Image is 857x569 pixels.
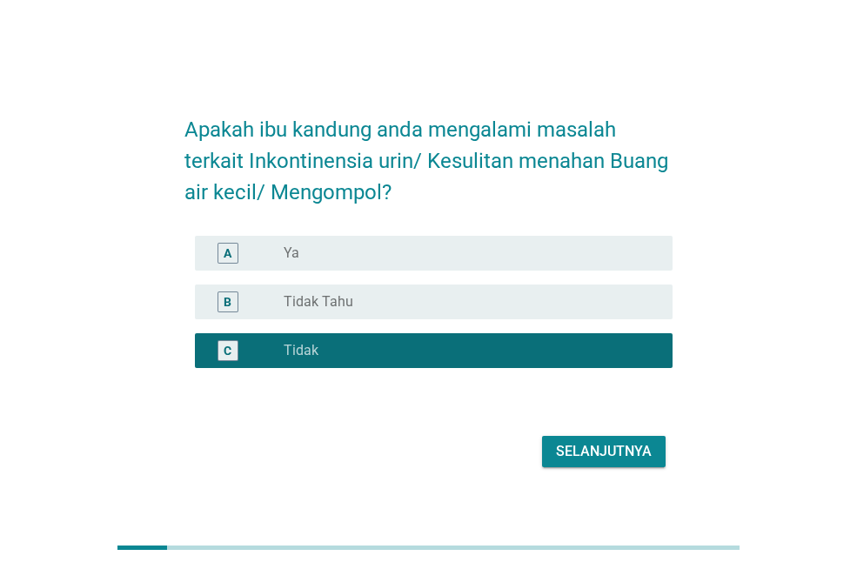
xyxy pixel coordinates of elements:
label: Tidak [284,342,318,359]
div: Selanjutnya [556,441,652,462]
div: B [224,293,231,311]
button: Selanjutnya [542,436,666,467]
label: Tidak Tahu [284,293,353,311]
div: C [224,342,231,360]
h2: Apakah ibu kandung anda mengalami masalah terkait Inkontinensia urin/ Kesulitan menahan Buang air... [184,97,673,208]
label: Ya [284,244,299,262]
div: A [224,244,231,263]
